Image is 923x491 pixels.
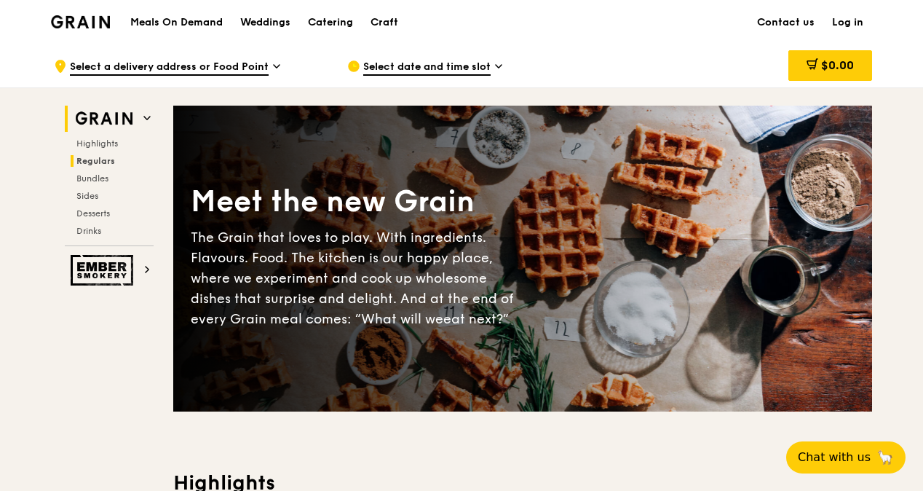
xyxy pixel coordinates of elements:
[76,191,98,201] span: Sides
[308,1,353,44] div: Catering
[821,58,854,72] span: $0.00
[231,1,299,44] a: Weddings
[443,311,509,327] span: eat next?”
[70,60,269,76] span: Select a delivery address or Food Point
[51,15,110,28] img: Grain
[876,449,894,466] span: 🦙
[748,1,823,44] a: Contact us
[362,1,407,44] a: Craft
[76,226,101,236] span: Drinks
[798,449,871,466] span: Chat with us
[76,156,115,166] span: Regulars
[786,441,906,474] button: Chat with us🦙
[191,182,523,221] div: Meet the new Grain
[130,15,223,30] h1: Meals On Demand
[363,60,491,76] span: Select date and time slot
[76,173,108,184] span: Bundles
[71,255,138,286] img: Ember Smokery web logo
[191,227,523,329] div: The Grain that loves to play. With ingredients. Flavours. Food. The kitchen is our happy place, w...
[76,208,110,219] span: Desserts
[71,106,138,132] img: Grain web logo
[76,138,118,149] span: Highlights
[299,1,362,44] a: Catering
[371,1,398,44] div: Craft
[240,1,290,44] div: Weddings
[823,1,872,44] a: Log in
